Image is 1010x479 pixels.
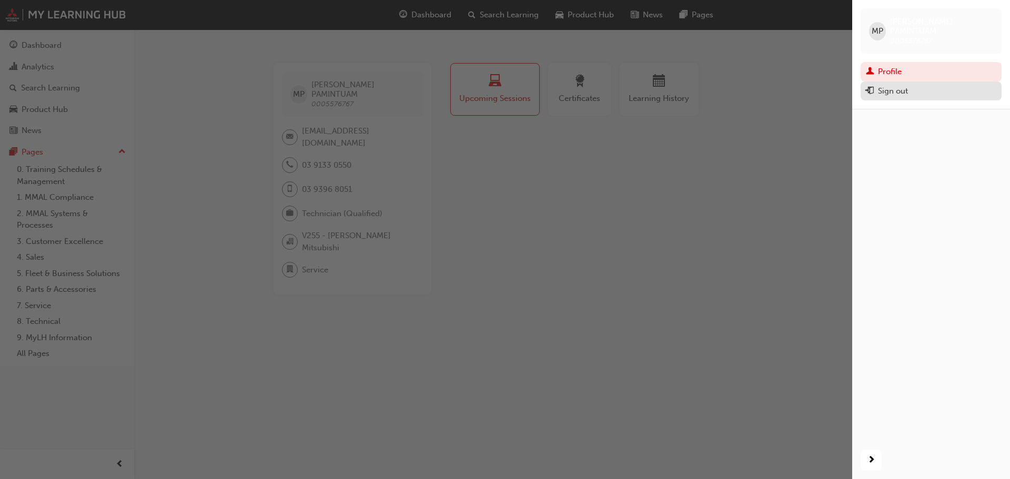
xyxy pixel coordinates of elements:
span: exit-icon [866,87,874,96]
a: Profile [861,62,1002,81]
span: MP [872,25,883,37]
button: Sign out [861,81,1002,101]
span: next-icon [867,454,875,467]
span: 0005576767 [890,36,932,45]
span: [PERSON_NAME] PAMINTUAM [890,17,993,36]
div: Sign out [878,85,908,97]
span: man-icon [866,67,874,77]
